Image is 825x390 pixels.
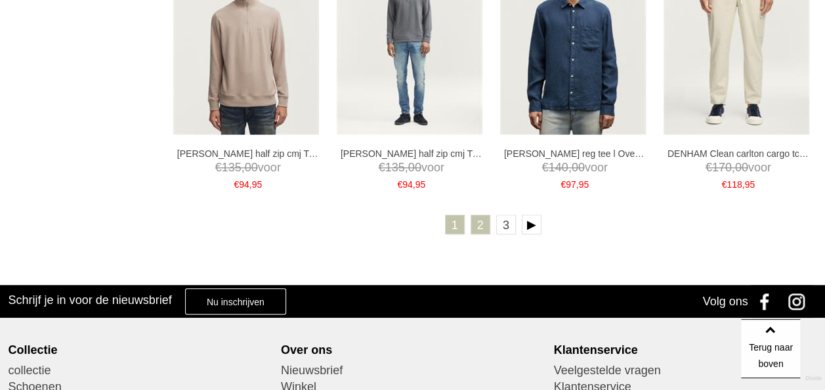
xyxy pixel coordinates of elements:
span: , [242,161,245,174]
a: [PERSON_NAME] reg tee l Overhemden [504,148,646,160]
a: Facebook [751,285,784,318]
a: collectie [9,362,272,379]
span: 00 [572,161,585,174]
span: voor [667,160,809,176]
span: , [413,179,415,190]
a: DENHAM Clean carlton cargo tc Broeken en Pantalons [667,148,809,160]
span: , [568,161,572,174]
div: Klantenservice [553,343,816,357]
span: , [405,161,408,174]
span: € [379,161,385,174]
span: voor [341,160,482,176]
a: Nieuwsbrief [281,362,544,379]
a: Terug naar boven [741,319,800,378]
span: 94 [239,179,249,190]
span: voor [504,160,646,176]
span: 140 [549,161,568,174]
a: Nu inschrijven [185,288,286,314]
a: [PERSON_NAME] half zip cmj Truien [177,148,319,160]
a: Divide [805,370,822,387]
span: € [215,161,222,174]
span: € [706,161,712,174]
span: € [234,179,239,190]
a: Veelgestelde vragen [553,362,816,379]
span: 00 [408,161,421,174]
span: € [721,179,727,190]
span: 118 [727,179,742,190]
a: 2 [471,215,490,234]
a: [PERSON_NAME] half zip cmj Truien [341,148,482,160]
span: € [397,179,402,190]
span: 95 [415,179,426,190]
span: 94 [402,179,413,190]
a: Instagram [784,285,816,318]
div: Over ons [281,343,544,357]
div: Volg ons [702,285,748,318]
span: , [732,161,735,174]
span: € [542,161,549,174]
span: € [561,179,566,190]
span: , [576,179,579,190]
div: Collectie [9,343,272,357]
span: 170 [712,161,732,174]
span: , [742,179,745,190]
span: 95 [252,179,263,190]
span: 00 [245,161,258,174]
a: 1 [445,215,465,234]
span: 00 [735,161,748,174]
h3: Schrijf je in voor de nieuwsbrief [9,293,172,307]
span: 95 [744,179,755,190]
span: 97 [566,179,576,190]
span: 95 [579,179,589,190]
span: , [249,179,252,190]
span: 135 [222,161,242,174]
span: voor [177,160,319,176]
a: 3 [496,215,516,234]
span: 135 [385,161,405,174]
